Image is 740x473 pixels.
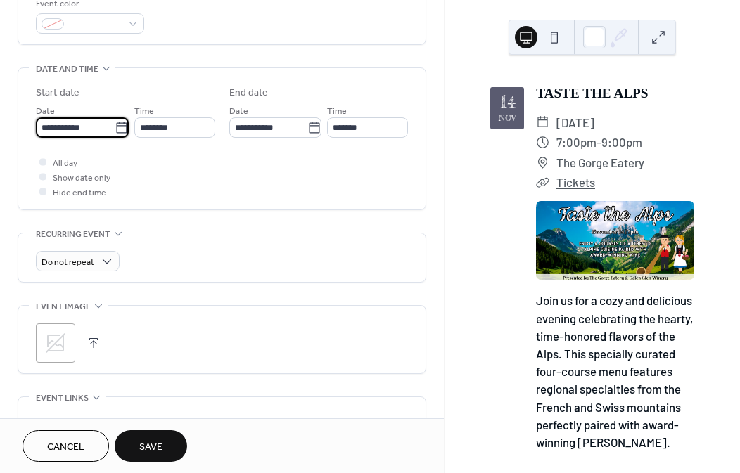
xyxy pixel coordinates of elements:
[536,112,549,133] div: ​
[36,227,110,242] span: Recurring event
[597,132,601,153] span: -
[327,104,347,119] span: Time
[499,93,516,110] div: 14
[229,104,248,119] span: Date
[36,391,89,406] span: Event links
[53,171,110,186] span: Show date only
[499,114,516,122] div: Nov
[47,440,84,455] span: Cancel
[36,104,55,119] span: Date
[139,440,162,455] span: Save
[556,175,595,189] a: Tickets
[134,104,154,119] span: Time
[23,430,109,462] button: Cancel
[36,415,405,429] div: URL
[556,132,597,153] span: 7:00pm
[36,62,98,77] span: Date and time
[536,86,648,101] a: TASTE THE ALPS
[536,132,549,153] div: ​
[115,430,187,462] button: Save
[536,153,549,173] div: ​
[36,323,75,363] div: ;
[556,153,644,173] span: The Gorge Eatery
[53,156,77,171] span: All day
[36,299,91,314] span: Event image
[601,132,642,153] span: 9:00pm
[229,86,269,101] div: End date
[36,86,79,101] div: Start date
[536,172,549,193] div: ​
[53,186,106,200] span: Hide end time
[556,112,594,133] span: [DATE]
[42,254,94,271] span: Do not repeat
